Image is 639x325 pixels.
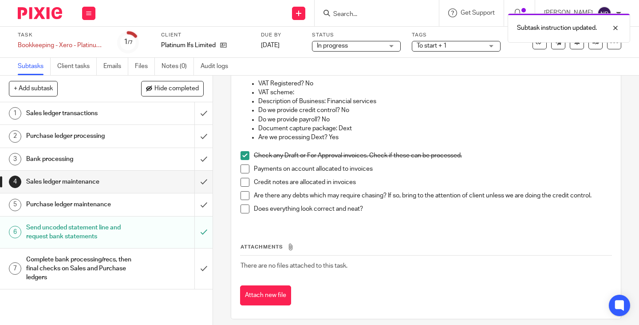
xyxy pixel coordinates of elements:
p: Does everything look correct and neat? [254,205,611,213]
img: Pixie [18,7,62,19]
a: Client tasks [57,58,97,75]
h1: Purchase ledger processing [26,129,133,143]
a: Subtasks [18,58,51,75]
h1: Bank processing [26,152,133,166]
label: Task [18,32,106,39]
a: Audit logs [201,58,235,75]
p: Description of Business: Financial services [258,97,611,106]
button: Attach new file [240,285,291,305]
p: VAT Registered? No [258,79,611,88]
div: 6 [9,226,21,238]
span: There are no files attached to this task. [241,263,347,269]
div: 5 [9,199,21,211]
p: Do we provide credit control? No [258,106,611,115]
p: VAT scheme: [258,88,611,97]
a: Notes (0) [162,58,194,75]
button: Hide completed [141,81,204,96]
p: Check any Draft or For Approval invoices. Check if these can be processed. [254,151,611,160]
img: svg%3E [597,6,611,20]
a: Files [135,58,155,75]
div: Bookkeeping - Xero - Platinum Ifs Limited [18,41,106,50]
div: 1 [9,107,21,120]
h1: Purchase ledger maintenance [26,198,133,211]
a: Emails [103,58,128,75]
div: 3 [9,153,21,165]
div: 1 [124,37,133,47]
p: Platinum Ifs Limited [161,41,216,50]
p: Credit notes are allocated in invoices [254,178,611,187]
p: Are there any debts which may require chasing? If so, bring to the attention of client unless we ... [254,191,611,200]
div: 4 [9,176,21,188]
span: To start + 1 [417,43,447,49]
span: In progress [317,43,348,49]
h1: Send uncoded statement line and request bank statements [26,221,133,244]
button: + Add subtask [9,81,58,96]
p: Payments on account allocated to invoices [254,165,611,173]
span: [DATE] [261,42,280,48]
div: 2 [9,130,21,143]
span: Hide completed [154,85,199,92]
label: Status [312,32,401,39]
h1: Complete bank processing/recs, then final checks on Sales and Purchase ledgers [26,253,133,285]
label: Due by [261,32,301,39]
h1: Sales ledger transactions [26,107,133,120]
h1: Sales ledger maintenance [26,175,133,189]
p: Are we processing Dext? Yes [258,133,611,142]
span: Attachments [241,245,283,249]
div: 7 [9,262,21,275]
p: Document capture package: Dext [258,124,611,133]
p: Do we provide payroll? No [258,115,611,124]
p: Subtask instruction updated. [517,24,597,32]
small: /7 [128,40,133,45]
label: Client [161,32,250,39]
